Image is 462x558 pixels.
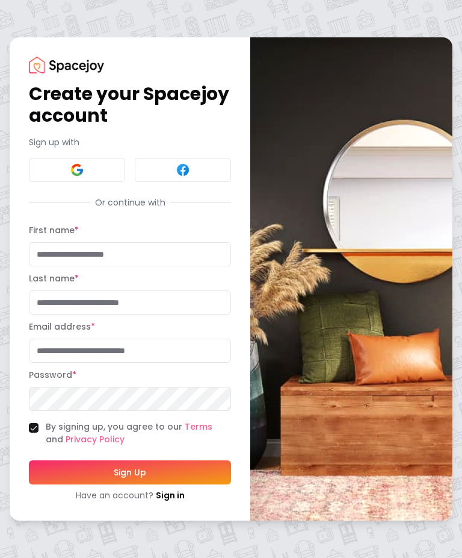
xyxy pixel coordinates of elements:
img: Spacejoy Logo [29,57,104,73]
label: Password [29,369,76,381]
span: Or continue with [90,196,170,208]
p: Sign up with [29,136,231,148]
img: Google signin [70,163,84,177]
img: Facebook signin [176,163,190,177]
label: Last name [29,272,79,284]
a: Terms [185,421,212,433]
button: Sign Up [29,460,231,484]
a: Privacy Policy [66,433,125,445]
div: Have an account? [29,489,231,501]
h1: Create your Spacejoy account [29,83,231,127]
label: First name [29,224,79,236]
a: Sign in [156,489,185,501]
img: banner [250,37,452,520]
label: By signing up, you agree to our and [46,421,231,446]
label: Email address [29,321,95,333]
